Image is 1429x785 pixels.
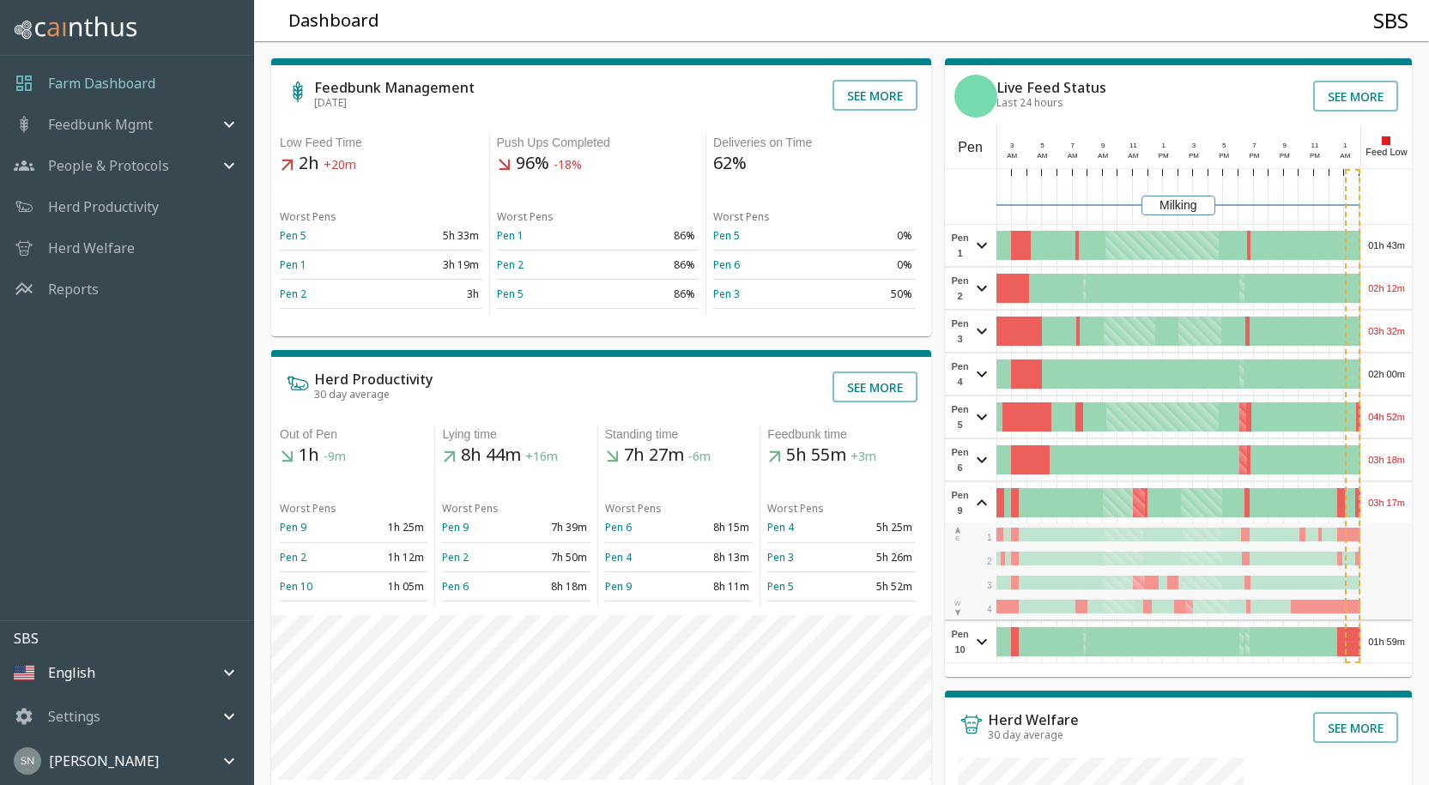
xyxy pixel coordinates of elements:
[851,449,876,465] span: +3m
[1280,152,1290,160] span: PM
[1307,141,1323,151] div: 11
[713,134,916,152] div: Deliveries on Time
[605,550,632,565] a: Pen 4
[48,196,159,217] a: Herd Productivity
[1313,81,1398,112] button: See more
[988,713,1079,727] h6: Herd Welfare
[517,542,590,571] td: 7h 50m
[280,257,306,272] a: Pen 1
[713,257,740,272] a: Pen 6
[314,387,390,402] span: 30 day average
[713,209,770,224] span: Worst Pens
[841,542,915,571] td: 5h 26m
[1361,396,1412,438] div: 04h 52m
[48,155,169,176] p: People & Protocols
[996,81,1106,94] h6: Live Feed Status
[1361,311,1412,352] div: 03h 32m
[381,280,482,309] td: 3h
[1065,141,1081,151] div: 7
[1098,152,1108,160] span: AM
[814,280,916,309] td: 50%
[679,542,753,571] td: 8h 13m
[497,209,554,224] span: Worst Pens
[48,279,99,299] a: Reports
[48,73,155,94] a: Farm Dashboard
[280,579,312,594] a: Pen 10
[1156,141,1172,151] div: 1
[442,444,590,468] h5: 8h 44m
[1373,8,1408,33] h4: SBS
[605,579,632,594] a: Pen 9
[1219,152,1229,160] span: PM
[996,95,1063,110] span: Last 24 hours
[1361,353,1412,395] div: 02h 00m
[605,501,662,516] span: Worst Pens
[767,501,824,516] span: Worst Pens
[314,95,347,110] span: [DATE]
[14,628,253,649] p: SBS
[605,444,753,468] h5: 7h 27m
[767,579,794,594] a: Pen 5
[1038,152,1048,160] span: AM
[987,557,992,566] span: 2
[442,579,469,594] a: Pen 6
[497,134,699,152] div: Push Ups Completed
[48,114,153,135] p: Feedbunk Mgmt
[1313,712,1398,743] button: See more
[679,571,753,601] td: 8h 11m
[1361,621,1412,662] div: 01h 59m
[713,287,740,301] a: Pen 3
[442,520,469,534] a: Pen 9
[1338,141,1353,151] div: 1
[280,228,306,243] a: Pen 5
[1128,152,1138,160] span: AM
[949,487,972,518] span: Pen 9
[314,372,433,386] h6: Herd Productivity
[1360,127,1412,168] div: Feed Low
[1141,196,1215,215] div: Milking
[988,728,1063,742] span: 30 day average
[280,550,306,565] a: Pen 2
[833,80,917,111] button: See more
[987,533,992,542] span: 1
[354,542,427,571] td: 1h 12m
[280,209,336,224] span: Worst Pens
[954,599,962,618] div: W
[1007,152,1017,160] span: AM
[324,449,346,465] span: -9m
[1247,141,1262,151] div: 7
[949,273,972,304] span: Pen 2
[1340,152,1350,160] span: AM
[767,426,915,444] div: Feedbunk time
[354,513,427,542] td: 1h 25m
[949,444,972,475] span: Pen 6
[525,449,558,465] span: +16m
[841,513,915,542] td: 5h 25m
[280,520,306,534] a: Pen 9
[597,251,699,280] td: 86%
[49,751,159,771] p: [PERSON_NAME]
[280,287,306,301] a: Pen 2
[14,747,41,775] img: 45cffdf61066f8072b93f09263145446
[497,152,699,176] h5: 96%
[554,157,582,173] span: -18%
[280,501,336,516] span: Worst Pens
[280,444,427,468] h5: 1h
[987,605,992,614] span: 4
[517,571,590,601] td: 8h 18m
[381,251,482,280] td: 3h 19m
[605,520,632,534] a: Pen 6
[954,525,962,544] div: E
[48,238,135,258] p: Herd Welfare
[688,449,711,465] span: -6m
[288,9,379,33] h5: Dashboard
[280,134,482,152] div: Low Feed Time
[949,230,972,261] span: Pen 1
[1249,152,1259,160] span: PM
[1035,141,1051,151] div: 5
[517,513,590,542] td: 7h 39m
[767,444,915,468] h5: 5h 55m
[1310,152,1320,160] span: PM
